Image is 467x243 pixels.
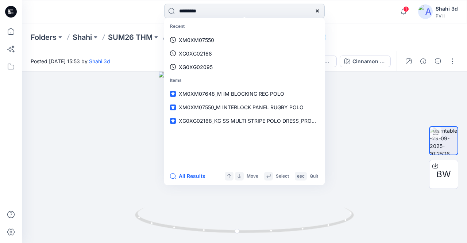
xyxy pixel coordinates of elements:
[166,87,323,100] a: XM0XM07648_M IM BLOCKING REG POLO
[310,172,318,180] p: Quit
[179,36,214,44] p: XM0XM07550
[166,47,323,60] a: XG0XG02168
[436,4,458,13] div: Shahi 3d
[166,33,323,47] a: XM0XM07550
[247,172,258,180] p: Move
[340,56,391,67] button: Cinnamon Russet/ Rich Cream - 0BJ
[166,74,323,87] p: Items
[436,168,451,181] span: BW
[297,172,305,180] p: esc
[170,172,210,181] button: All Results
[31,57,110,65] span: Posted [DATE] 15:53 by
[166,60,323,74] a: XG0XG02095
[108,32,153,42] a: SUM26 THM
[166,20,323,33] p: Recent
[179,104,304,110] span: XM0XM07550_M INTERLOCK PANEL RUGBY POLO
[430,127,458,155] img: turntable-29-09-2025-10:25:16
[276,172,289,180] p: Select
[179,63,213,71] p: XG0XG02095
[89,58,110,64] a: Shahi 3d
[403,6,409,12] span: 1
[418,4,433,19] img: avatar
[436,13,458,19] div: PVH
[73,32,92,42] a: Shahi
[179,50,212,57] p: XG0XG02168
[31,32,57,42] a: Folders
[166,114,323,128] a: XG0XG02168_KG SS MULTI STRIPE POLO DRESS_PROTO_V01
[417,56,429,67] button: Details
[166,100,323,114] a: XM0XM07550_M INTERLOCK PANEL RUGBY POLO
[179,118,329,124] span: XG0XG02168_KG SS MULTI STRIPE POLO DRESS_PROTO_V01
[179,91,284,97] span: XM0XM07648_M IM BLOCKING REG POLO
[352,57,386,65] div: Cinnamon Russet/ Rich Cream - 0BJ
